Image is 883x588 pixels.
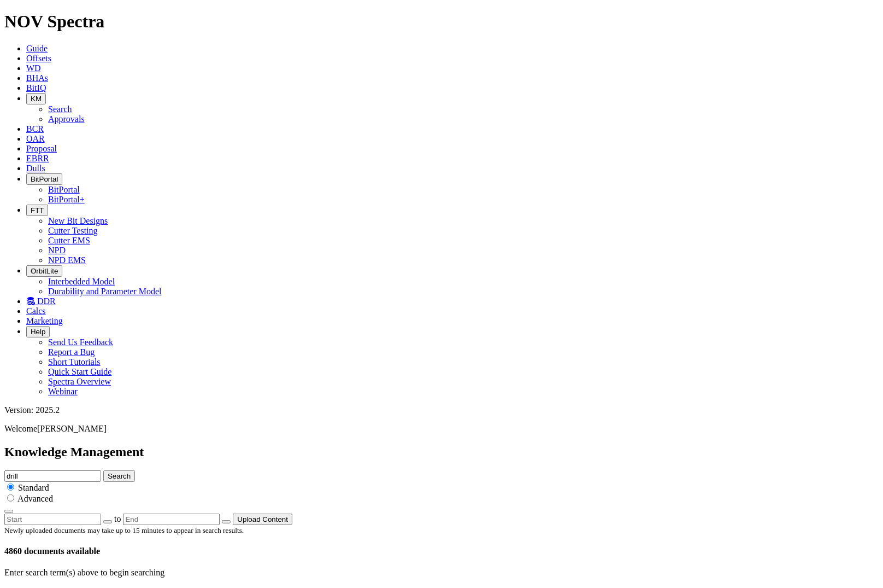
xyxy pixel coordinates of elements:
[4,405,879,415] div: Version: 2025.2
[37,424,107,433] span: [PERSON_NAME]
[233,514,292,525] button: Upload Content
[26,173,62,185] button: BitPortal
[4,546,879,556] h4: 4860 documents available
[26,73,48,83] a: BHAs
[26,124,44,133] a: BCR
[48,387,78,396] a: Webinar
[26,265,62,277] button: OrbitLite
[26,205,48,216] button: FTT
[31,95,42,103] span: KM
[31,328,45,336] span: Help
[31,267,58,275] span: OrbitLite
[26,296,56,306] a: DDR
[123,514,220,525] input: End
[17,494,53,503] span: Advanced
[4,11,879,32] h1: NOV Spectra
[18,483,49,492] span: Standard
[26,93,46,104] button: KM
[48,377,111,386] a: Spectra Overview
[26,306,46,316] a: Calcs
[31,206,44,214] span: FTT
[114,514,121,523] span: to
[26,54,51,63] a: Offsets
[48,255,86,265] a: NPD EMS
[48,277,115,286] a: Interbedded Model
[4,526,244,534] small: Newly uploaded documents may take up to 15 minutes to appear in search results.
[26,63,41,73] a: WD
[26,164,45,173] a: Dulls
[4,514,101,525] input: Start
[4,424,879,434] p: Welcome
[48,367,111,376] a: Quick Start Guide
[26,83,46,92] a: BitIQ
[48,226,98,235] a: Cutter Testing
[26,144,57,153] a: Proposal
[48,114,85,124] a: Approvals
[48,246,66,255] a: NPD
[31,175,58,183] span: BitPortal
[4,470,101,482] input: e.g. Smoothsteer Record
[103,470,135,482] button: Search
[37,296,56,306] span: DDR
[48,185,80,194] a: BitPortal
[48,287,162,296] a: Durability and Parameter Model
[48,347,95,357] a: Report a Bug
[26,44,48,53] a: Guide
[48,216,108,225] a: New Bit Designs
[26,154,49,163] a: EBRR
[4,445,879,459] h2: Knowledge Management
[26,326,50,337] button: Help
[4,568,879,578] p: Enter search term(s) above to begin searching
[48,357,101,366] a: Short Tutorials
[48,236,90,245] a: Cutter EMS
[48,195,85,204] a: BitPortal+
[26,134,45,143] a: OAR
[48,337,113,347] a: Send Us Feedback
[26,316,63,325] a: Marketing
[48,104,72,114] a: Search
